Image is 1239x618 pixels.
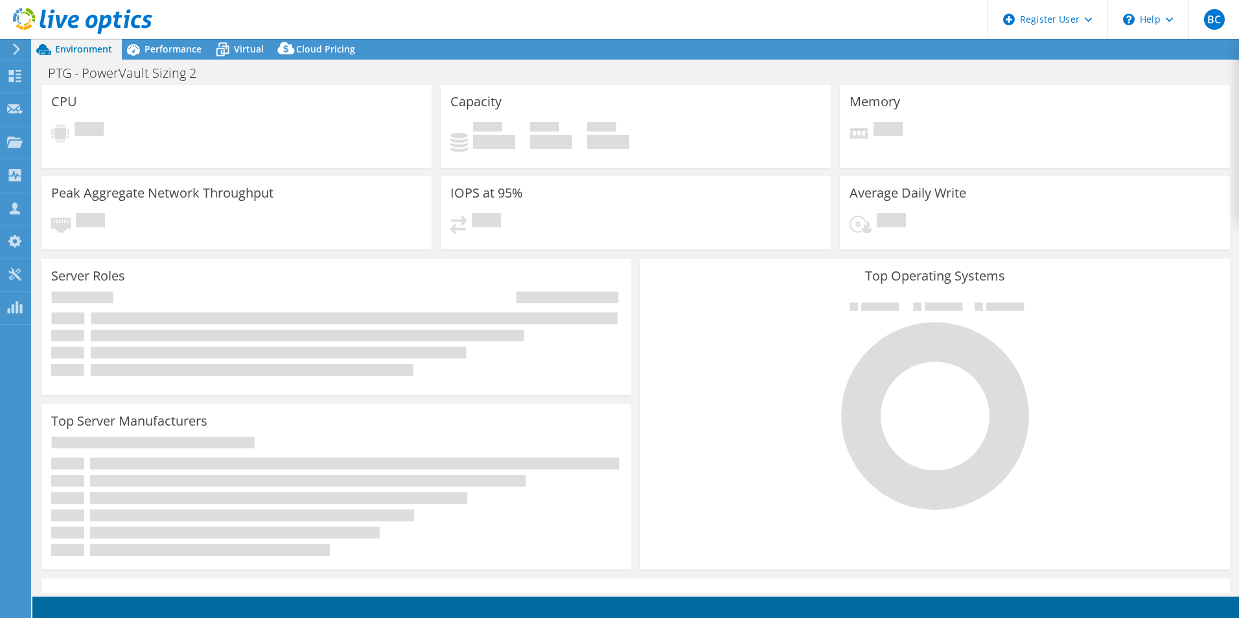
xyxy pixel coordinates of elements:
[51,95,77,109] h3: CPU
[650,269,1220,283] h3: Top Operating Systems
[473,122,502,135] span: Used
[234,43,264,55] span: Virtual
[877,213,906,231] span: Pending
[145,43,202,55] span: Performance
[1204,9,1225,30] span: BC
[75,122,104,139] span: Pending
[450,95,502,109] h3: Capacity
[587,122,616,135] span: Total
[42,66,216,80] h1: PTG - PowerVault Sizing 2
[76,213,105,231] span: Pending
[850,186,966,200] h3: Average Daily Write
[450,186,523,200] h3: IOPS at 95%
[530,122,559,135] span: Free
[51,414,207,428] h3: Top Server Manufacturers
[51,269,125,283] h3: Server Roles
[472,213,501,231] span: Pending
[51,186,273,200] h3: Peak Aggregate Network Throughput
[473,135,515,149] h4: 0 GiB
[55,43,112,55] span: Environment
[850,95,900,109] h3: Memory
[587,135,629,149] h4: 0 GiB
[296,43,355,55] span: Cloud Pricing
[530,135,572,149] h4: 0 GiB
[1123,14,1135,25] svg: \n
[874,122,903,139] span: Pending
